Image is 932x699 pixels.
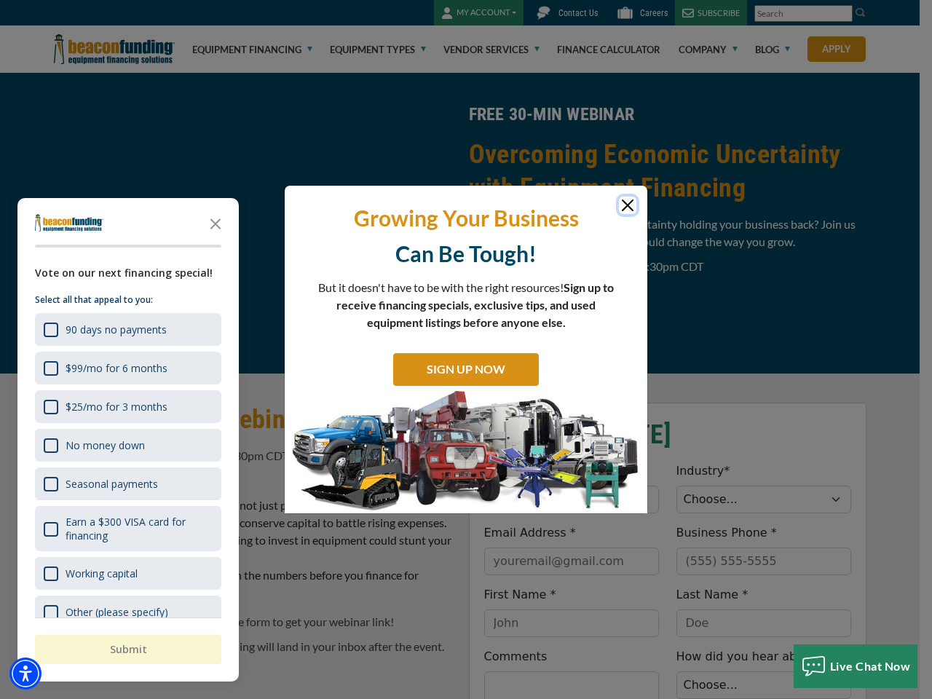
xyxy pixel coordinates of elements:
[35,506,221,551] div: Earn a $300 VISA card for financing
[35,352,221,384] div: $99/mo for 6 months
[66,438,145,452] div: No money down
[35,635,221,664] button: Submit
[35,293,221,307] p: Select all that appeal to you:
[619,197,636,214] button: Close
[35,390,221,423] div: $25/mo for 3 months
[393,353,539,386] a: SIGN UP NOW
[66,477,158,491] div: Seasonal payments
[9,657,42,690] div: Accessibility Menu
[285,390,647,513] img: SIGN UP NOW
[336,280,614,329] span: Sign up to receive financing specials, exclusive tips, and used equipment listings before anyone ...
[66,605,168,619] div: Other (please specify)
[296,204,636,232] p: Growing Your Business
[35,596,221,628] div: Other (please specify)
[317,279,615,331] p: But it doesn't have to be with the right resources!
[296,240,636,268] p: Can Be Tough!
[17,198,239,682] div: Survey
[830,659,911,673] span: Live Chat Now
[66,566,138,580] div: Working capital
[35,214,103,232] img: Company logo
[35,467,221,500] div: Seasonal payments
[35,557,221,590] div: Working capital
[66,323,167,336] div: 90 days no payments
[35,265,221,281] div: Vote on our next financing special!
[201,208,230,237] button: Close the survey
[35,313,221,346] div: 90 days no payments
[794,644,918,688] button: Live Chat Now
[66,400,167,414] div: $25/mo for 3 months
[35,429,221,462] div: No money down
[66,515,213,542] div: Earn a $300 VISA card for financing
[66,361,167,375] div: $99/mo for 6 months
